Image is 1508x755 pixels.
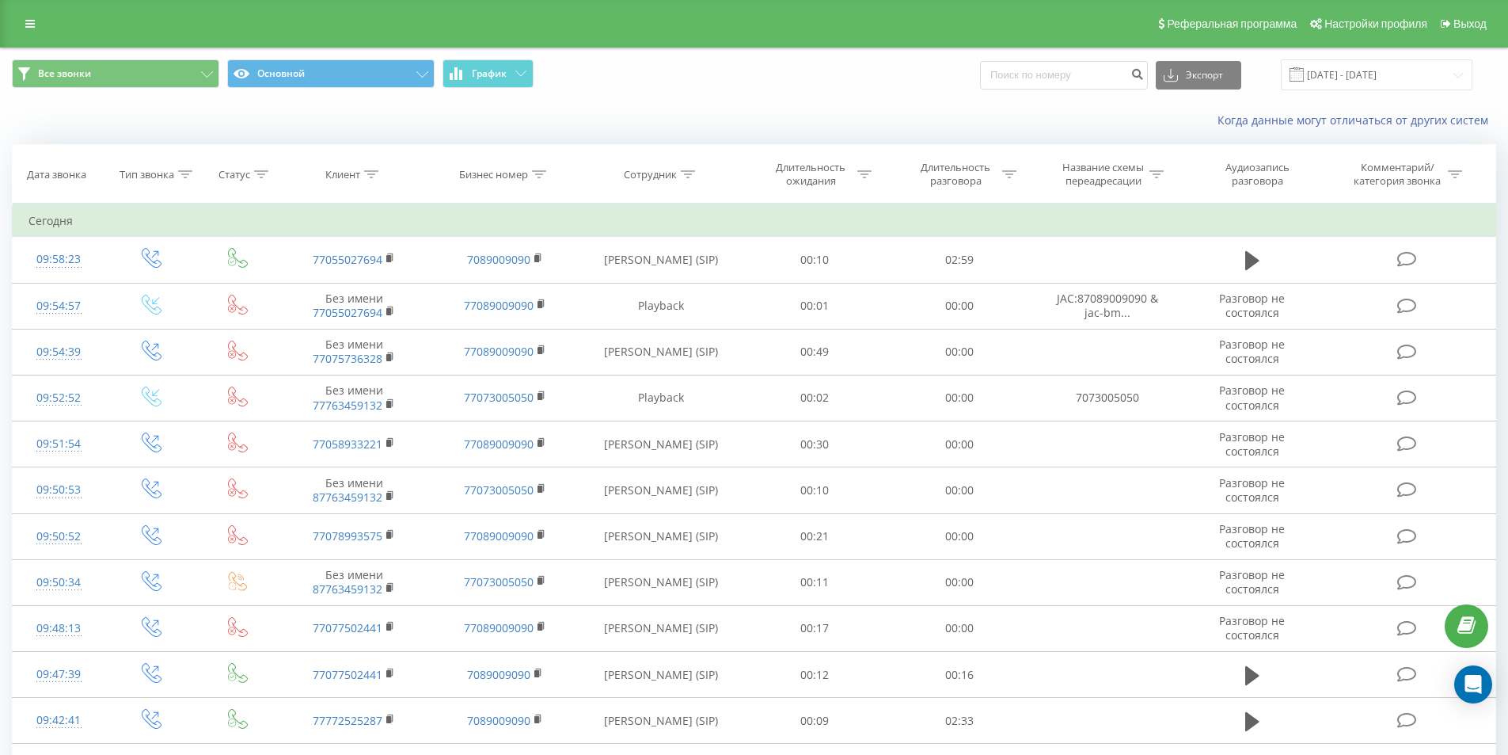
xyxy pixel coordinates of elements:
span: Разговор не состоялся [1219,521,1285,551]
td: Playback [580,375,743,421]
td: 00:10 [743,467,887,513]
td: 00:00 [887,421,1032,467]
span: График [472,68,507,79]
a: 77772525287 [313,713,382,728]
td: 00:02 [743,375,887,421]
span: Реферальная программа [1167,17,1297,30]
div: Комментарий/категория звонка [1351,161,1444,188]
td: 00:00 [887,513,1032,559]
td: 00:16 [887,652,1032,698]
span: Разговор не состоялся [1219,613,1285,643]
div: Open Intercom Messenger [1454,665,1492,704]
div: Длительность разговора [914,161,998,188]
a: 77763459132 [313,398,382,413]
div: 09:52:52 [28,383,89,414]
div: 09:50:52 [28,521,89,552]
a: 77089009090 [464,298,534,313]
button: Экспорт [1156,61,1241,90]
td: 00:12 [743,652,887,698]
a: 77073005050 [464,574,534,589]
td: 00:49 [743,329,887,375]
a: 77058933221 [313,437,382,452]
span: Разговор не состоялся [1219,567,1285,597]
td: Без имени [279,283,429,329]
div: Клиент [325,168,360,181]
span: Выход [1453,17,1487,30]
td: 02:59 [887,237,1032,283]
a: 77055027694 [313,305,382,320]
td: [PERSON_NAME] (SIP) [580,698,743,744]
div: Длительность ожидания [769,161,853,188]
td: [PERSON_NAME] (SIP) [580,559,743,605]
a: 77078993575 [313,528,382,543]
a: 77077502441 [313,620,382,635]
a: 77077502441 [313,667,382,682]
div: Бизнес номер [459,168,528,181]
div: Статус [218,168,250,181]
span: Разговор не состоялся [1219,429,1285,459]
a: 77089009090 [464,437,534,452]
td: 00:00 [887,283,1032,329]
div: Название схемы переадресации [1061,161,1145,188]
td: 00:17 [743,605,887,651]
a: 7089009090 [467,252,530,267]
td: 00:30 [743,421,887,467]
a: 7089009090 [467,667,530,682]
td: 00:00 [887,559,1032,605]
td: 00:10 [743,237,887,283]
div: 09:54:57 [28,291,89,322]
a: 7089009090 [467,713,530,728]
span: Разговор не состоялся [1219,383,1285,412]
div: 09:58:23 [28,244,89,275]
a: Когда данные могут отличаться от других систем [1217,112,1496,128]
td: 00:21 [743,513,887,559]
td: Сегодня [13,205,1496,237]
div: Сотрудник [624,168,677,181]
td: Без имени [279,559,429,605]
div: 09:50:34 [28,567,89,598]
span: Разговор не состоялся [1219,337,1285,366]
a: 77089009090 [464,344,534,359]
div: Дата звонка [27,168,86,181]
td: 00:00 [887,605,1032,651]
button: Основной [227,59,435,88]
div: 09:48:13 [28,613,89,644]
a: 77073005050 [464,390,534,405]
div: Тип звонка [120,168,174,181]
div: 09:54:39 [28,337,89,368]
a: 77073005050 [464,482,534,498]
a: 77075736328 [313,351,382,366]
td: Playback [580,283,743,329]
a: 77089009090 [464,620,534,635]
a: 77055027694 [313,252,382,267]
span: Настройки профиля [1324,17,1427,30]
td: 00:00 [887,375,1032,421]
td: 02:33 [887,698,1032,744]
td: 00:01 [743,283,887,329]
div: 09:47:39 [28,659,89,690]
input: Поиск по номеру [980,61,1148,90]
td: [PERSON_NAME] (SIP) [580,467,743,513]
span: Разговор не состоялся [1219,291,1285,320]
a: 87763459132 [313,582,382,597]
span: JAC:87089009090 & jac-bm... [1057,291,1158,320]
div: 09:50:53 [28,475,89,505]
span: Разговор не состоялся [1219,475,1285,505]
a: 87763459132 [313,490,382,505]
td: 00:11 [743,559,887,605]
td: 7073005050 [1031,375,1182,421]
td: [PERSON_NAME] (SIP) [580,329,743,375]
span: Все звонки [38,67,91,80]
td: Без имени [279,467,429,513]
td: Без имени [279,329,429,375]
a: 77089009090 [464,528,534,543]
td: 00:00 [887,467,1032,513]
td: [PERSON_NAME] (SIP) [580,513,743,559]
div: Аудиозапись разговора [1206,161,1309,188]
td: [PERSON_NAME] (SIP) [580,652,743,698]
td: 00:00 [887,329,1032,375]
div: 09:42:41 [28,705,89,736]
td: [PERSON_NAME] (SIP) [580,605,743,651]
td: Без имени [279,375,429,421]
td: 00:09 [743,698,887,744]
